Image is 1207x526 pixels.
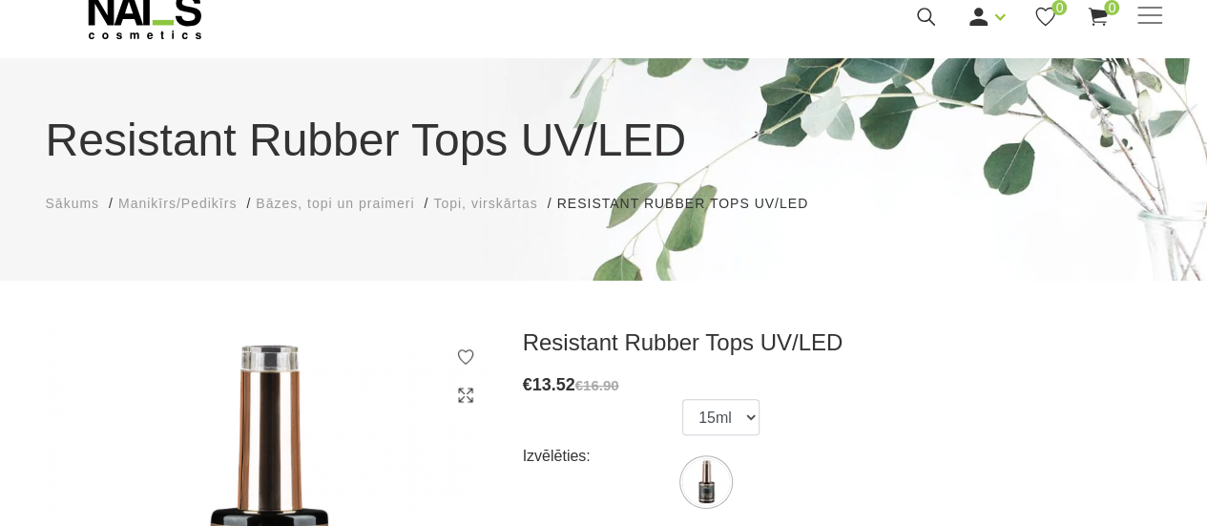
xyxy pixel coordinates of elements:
span: Bāzes, topi un praimeri [256,196,414,211]
span: Manikīrs/Pedikīrs [118,196,237,211]
span: Sākums [46,196,100,211]
s: €16.90 [575,377,619,393]
a: Manikīrs/Pedikīrs [118,194,237,214]
span: Topi, virskārtas [433,196,537,211]
a: 0 [1033,5,1057,29]
a: Sākums [46,194,100,214]
li: Resistant Rubber Tops UV/LED [557,194,827,214]
a: 0 [1086,5,1110,29]
h3: Resistant Rubber Tops UV/LED [523,328,1162,357]
a: Topi, virskārtas [433,194,537,214]
a: Bāzes, topi un praimeri [256,194,414,214]
span: € [523,375,532,394]
h1: Resistant Rubber Tops UV/LED [46,106,1162,175]
img: ... [682,458,730,506]
div: Izvēlēties: [523,441,683,472]
span: 13.52 [532,375,575,394]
